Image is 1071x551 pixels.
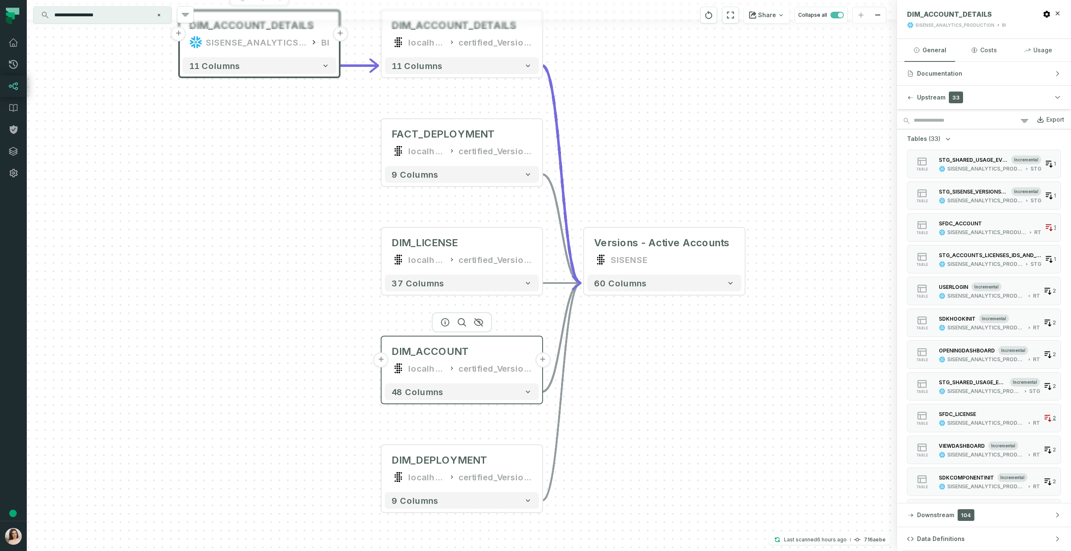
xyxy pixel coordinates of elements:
[939,443,985,449] div: VIEWDASHBOARD
[907,404,1061,432] button: tableSISENSE_ANALYTICS_PRODUCTIONRT2
[907,309,1061,337] button: tableincrementalSISENSE_ANALYTICS_PRODUCTIONRT2
[1054,192,1056,199] span: 1
[916,358,928,362] span: table
[744,7,789,23] button: Share
[794,7,848,23] button: Collapse all
[408,253,445,266] div: localhost
[155,11,163,19] button: Clear search query
[916,231,928,235] span: table
[374,352,389,367] button: +
[535,352,550,367] button: +
[915,22,994,28] div: SISENSE_ANALYTICS_PRODUCTION
[1030,197,1041,204] div: STG
[392,128,495,141] div: FACT_DEPLOYMENT
[904,39,955,61] button: General
[939,220,982,227] div: SFDC_ACCOUNT
[1011,155,1041,164] span: incremental
[1046,116,1064,123] div: Export
[171,26,186,41] button: +
[869,7,886,23] button: zoom out
[1033,293,1040,299] div: RT
[907,277,1061,305] button: tableincrementalSISENSE_ANALYTICS_PRODUCTIONRT2
[864,537,886,542] h4: 716aebe
[9,510,17,517] div: Tooltip anchor
[949,92,963,103] span: 33
[1053,415,1056,421] span: 2
[947,229,1027,236] div: SISENSE_ANALYTICS_PRODUCTION
[1053,478,1056,485] span: 2
[392,387,443,397] span: 48 columns
[916,199,928,203] span: table
[907,467,1061,496] button: tableincrementalSISENSE_ANALYTICS_PRODUCTIONRT2
[929,135,940,143] span: (33)
[939,284,968,290] div: USERLOGIN
[1053,288,1056,294] span: 2
[1053,383,1056,390] span: 2
[459,144,532,158] div: certified_Versions_by_License
[947,483,1025,490] div: SISENSE_ANALYTICS_PRODUCTION
[1033,356,1040,363] div: RT
[997,473,1027,482] span: incremental
[1053,446,1056,453] span: 2
[939,316,976,322] div: SDKHOOKINIT
[321,36,330,49] div: BI
[916,263,928,267] span: table
[939,347,995,354] div: OPENINGDASHBOARD
[408,144,445,158] div: localhost
[947,293,1025,299] div: SISENSE_ANALYTICS_PRODUCTION
[947,356,1025,363] div: SISENSE_ANALYTICS_PRODUCTION
[392,61,443,71] span: 11 columns
[1030,166,1041,172] div: STG
[1054,224,1056,231] span: 1
[1011,187,1041,196] span: incremental
[5,528,22,545] img: avatar of Kateryna Viflinzider
[769,535,891,545] button: Last scanned[DATE] 04:35:01716aebe
[947,420,1025,426] div: SISENSE_ANALYTICS_PRODUCTION
[1033,483,1040,490] div: RT
[916,421,928,426] span: table
[916,390,928,394] span: table
[907,372,1061,400] button: tableincrementalSISENSE_ANALYTICS_PRODUCTIONSTG2
[907,213,1061,242] button: tableSISENSE_ANALYTICS_PRODUCTIONRT1
[971,282,1002,291] span: incremental
[897,62,1071,85] button: Documentation
[611,253,648,266] div: SISENSE
[1053,351,1056,358] span: 2
[392,169,438,179] span: 9 columns
[408,470,445,484] div: localhost
[917,93,945,102] span: Upstream
[392,495,438,505] span: 9 columns
[907,436,1061,464] button: tableincrementalSISENSE_ANALYTICS_PRODUCTIONRT2
[1013,39,1063,61] button: Usage
[916,167,928,171] span: table
[1054,256,1056,263] span: 1
[917,511,954,519] span: Downstream
[784,536,847,544] p: Last scanned
[392,278,444,288] span: 37 columns
[916,485,928,489] span: table
[594,278,647,288] span: 60 columns
[392,454,488,467] div: DIM_DEPLOYMENT
[958,509,974,521] span: 104
[1034,229,1041,236] div: RT
[817,536,847,543] relative-time: Oct 6, 2025, 4:35 AM GMT+3
[907,340,1061,369] button: tableincrementalSISENSE_ANALYTICS_PRODUCTIONRT2
[392,236,458,250] div: DIM_LICENSE
[189,61,240,71] span: 11 columns
[907,135,952,143] button: Tables(33)
[408,36,445,49] div: localhost
[988,441,1018,450] span: incremental
[897,86,1071,109] button: Upstream33
[1033,324,1040,331] div: RT
[907,135,927,143] span: Tables
[947,166,1023,172] div: SISENSE_ANALYTICS_PRODUCTION
[459,253,532,266] div: certified_Versions_by_License
[939,379,1007,385] div: STG_SHARED_USAGE_EVENTS_FOR_ENVIRONMENTS_ACTIVITY
[1029,388,1040,395] div: STG
[917,69,962,78] span: Documentation
[542,283,581,500] g: Edge from a673a400c404ac098847c5e16650b95b to bfd508760f4afb3121306833efd37a61
[939,252,1041,258] div: STG_ACCOUNTS_LICENSES_IDS_AND_NAMES
[939,189,1008,195] div: STG_SISENSE_VERSIONS_CHRONOLOGICAL
[594,236,730,250] div: Versions - Active Accounts
[947,388,1022,395] div: SISENSE_ANALYTICS_PRODUCTION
